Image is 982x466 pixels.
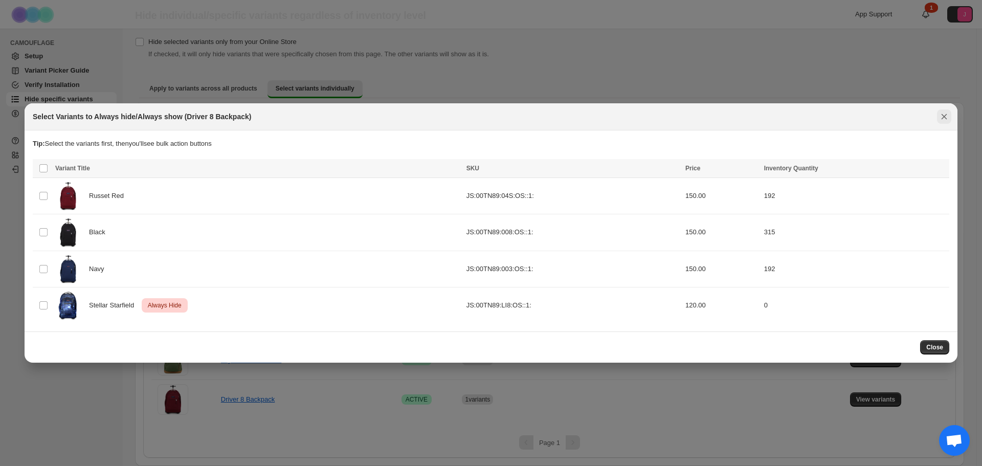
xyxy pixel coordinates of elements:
[33,112,251,122] h2: Select Variants to Always hide/Always show (Driver 8 Backpack)
[463,214,682,251] td: JS:00TN89:008:OS::1:
[89,264,109,274] span: Navy
[685,165,700,172] span: Price
[682,178,761,214] td: 150.00
[55,254,81,284] img: TN89_003_FRONT_3822e844-b262-4d70-acc7-3dccf2d971c6.png
[146,299,184,312] span: Always Hide
[682,214,761,251] td: 150.00
[55,217,81,247] img: TN89_008_FRONT_38b5404f-bbb3-4b07-9de3-8135f559796e.png
[55,291,81,320] img: JS00TN89LI8_-FRONT.png
[761,287,949,323] td: 0
[463,178,682,214] td: JS:00TN89:04S:OS::1:
[761,214,949,251] td: 315
[55,181,81,211] img: TN89_04S_FRONT_eddefc3e-14fe-4ec7-a1d2-05c92f44fe95.png
[89,227,111,237] span: Black
[33,140,45,147] strong: Tip:
[89,300,140,310] span: Stellar Starfield
[33,139,949,149] p: Select the variants first, then you'll see bulk action buttons
[89,191,129,201] span: Russet Red
[682,251,761,287] td: 150.00
[764,165,818,172] span: Inventory Quantity
[463,251,682,287] td: JS:00TN89:003:OS::1:
[939,425,970,456] a: Open chat
[463,287,682,323] td: JS:00TN89:LI8:OS::1:
[761,251,949,287] td: 192
[926,343,943,351] span: Close
[937,109,951,124] button: Close
[55,165,90,172] span: Variant Title
[920,340,949,354] button: Close
[466,165,479,172] span: SKU
[761,178,949,214] td: 192
[682,287,761,323] td: 120.00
